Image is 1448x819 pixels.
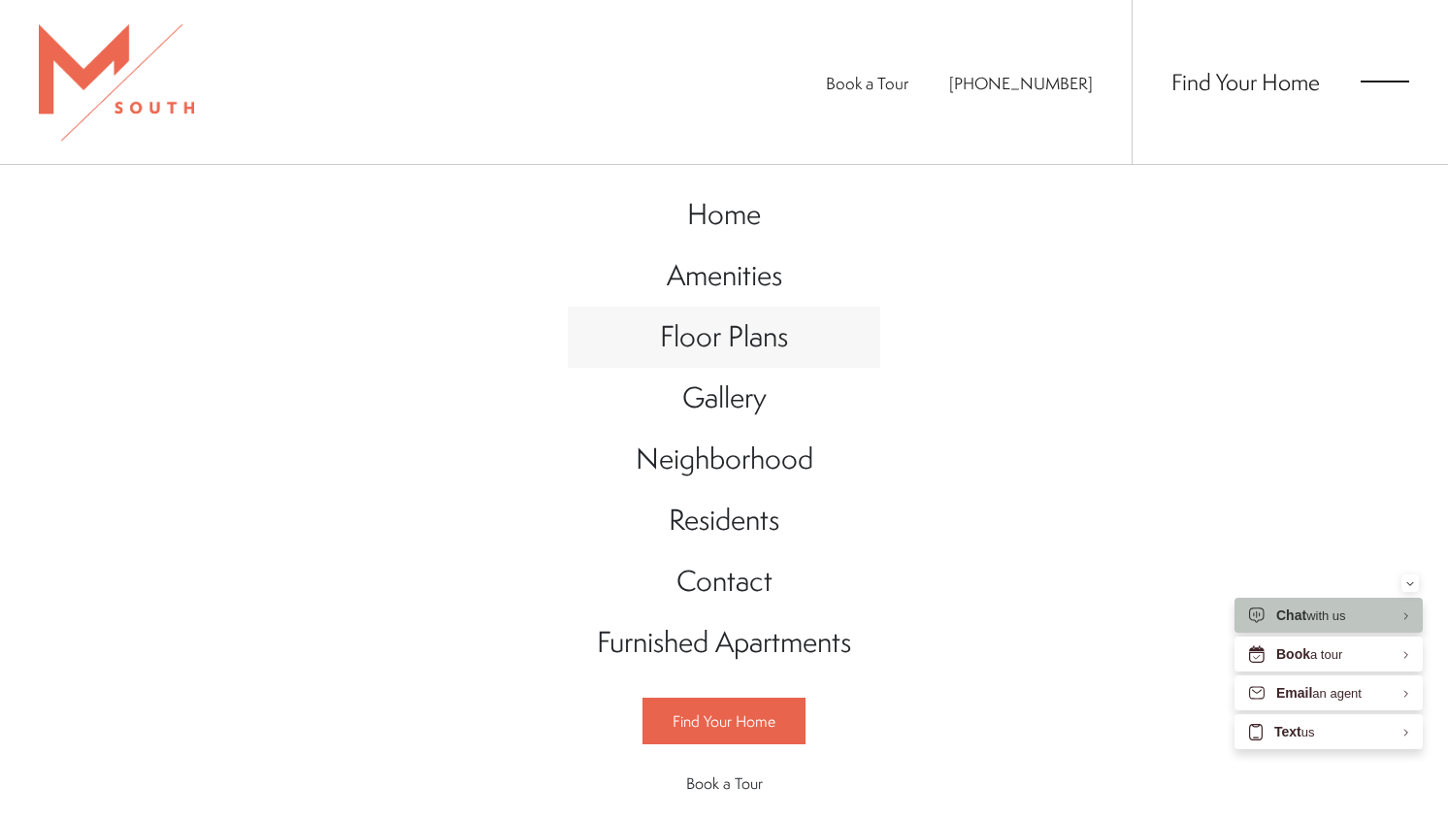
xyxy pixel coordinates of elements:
[636,439,813,478] span: Neighborhood
[676,561,773,601] span: Contact
[568,368,880,429] a: Go to Gallery
[597,622,851,662] span: Furnished Apartments
[568,429,880,490] a: Go to Neighborhood
[686,772,763,794] span: Book a Tour
[39,24,194,141] img: MSouth
[949,72,1093,94] a: Call Us at 813-570-8014
[1361,73,1409,90] button: Open Menu
[568,551,880,612] a: Go to Contact
[1171,66,1320,97] a: Find Your Home
[667,255,782,295] span: Amenities
[642,761,806,805] a: Book a Tour
[568,246,880,307] a: Go to Amenities
[568,184,880,246] a: Go to Home
[568,307,880,368] a: Go to Floor Plans
[568,490,880,551] a: Go to Residents
[673,710,775,732] span: Find Your Home
[949,72,1093,94] span: [PHONE_NUMBER]
[682,377,767,417] span: Gallery
[687,194,761,234] span: Home
[660,316,788,356] span: Floor Plans
[568,612,880,673] a: Go to Furnished Apartments (opens in a new tab)
[642,698,806,744] a: Find Your Home
[826,72,908,94] a: Book a Tour
[669,500,779,540] span: Residents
